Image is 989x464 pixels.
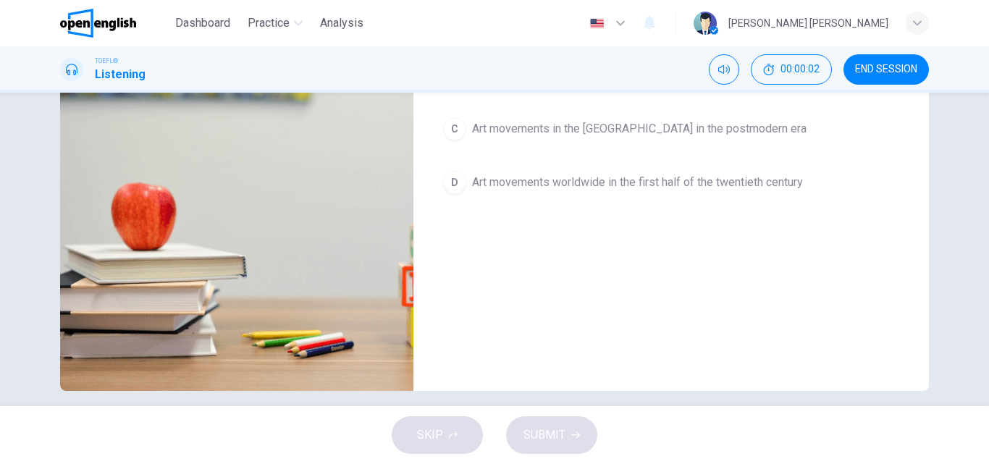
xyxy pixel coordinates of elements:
img: Listen to this clip about Art Movements and answer the following questions: [60,38,413,391]
button: END SESSION [843,54,929,85]
div: Hide [751,54,832,85]
button: Dashboard [169,10,236,36]
span: 00:00:02 [780,64,820,75]
button: 00:00:02 [751,54,832,85]
span: Art movements worldwide in the first half of the twentieth century [472,174,803,191]
span: TOEFL® [95,56,118,66]
a: OpenEnglish logo [60,9,169,38]
span: Art movements in the [GEOGRAPHIC_DATA] in the postmodern era [472,120,807,138]
div: D [443,171,466,194]
span: Practice [248,14,290,32]
div: Mute [709,54,739,85]
img: en [588,18,606,29]
div: C [443,117,466,140]
h1: Listening [95,66,146,83]
button: Analysis [314,10,369,36]
img: OpenEnglish logo [60,9,136,38]
div: [PERSON_NAME] [PERSON_NAME] [728,14,888,32]
button: DArt movements worldwide in the first half of the twentieth century [437,164,906,201]
img: Profile picture [694,12,717,35]
button: Practice [242,10,308,36]
span: END SESSION [855,64,917,75]
span: Analysis [320,14,363,32]
button: CArt movements in the [GEOGRAPHIC_DATA] in the postmodern era [437,111,906,147]
span: Dashboard [175,14,230,32]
